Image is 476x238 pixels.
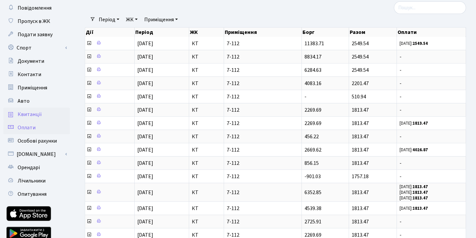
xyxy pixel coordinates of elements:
[3,28,70,41] a: Подати заявку
[18,4,52,12] span: Повідомлення
[227,94,299,99] span: 7-112
[400,41,428,47] small: [DATE]:
[192,54,221,59] span: КТ
[137,53,153,60] span: [DATE]
[400,94,463,99] span: -
[413,41,428,47] b: 2549.54
[18,177,46,184] span: Лічильники
[3,1,70,15] a: Повідомлення
[137,133,153,140] span: [DATE]
[352,106,369,114] span: 1813.47
[224,28,302,37] th: Приміщення
[227,174,299,179] span: 7-112
[304,80,321,87] span: 4083.16
[304,173,321,180] span: -901.03
[400,219,463,224] span: -
[137,173,153,180] span: [DATE]
[352,160,369,167] span: 1813.47
[137,93,153,100] span: [DATE]
[3,15,70,28] a: Пропуск в ЖК
[192,206,221,211] span: КТ
[192,107,221,113] span: КТ
[137,146,153,154] span: [DATE]
[3,161,70,174] a: Орендарі
[137,218,153,225] span: [DATE]
[400,184,428,190] small: [DATE]:
[227,134,299,139] span: 7-112
[352,189,369,196] span: 1813.47
[352,120,369,127] span: 1813.47
[3,94,70,108] a: Авто
[137,80,153,87] span: [DATE]
[18,84,47,91] span: Приміщення
[227,81,299,86] span: 7-112
[352,173,369,180] span: 1757.18
[192,161,221,166] span: КТ
[304,205,321,212] span: 4539.38
[227,107,299,113] span: 7-112
[413,195,428,201] b: 1813.47
[3,121,70,134] a: Оплати
[397,28,466,37] th: Оплати
[123,14,140,25] a: ЖК
[413,205,428,211] b: 1813.47
[189,28,224,37] th: ЖК
[400,205,428,211] small: [DATE]:
[192,134,221,139] span: КТ
[227,219,299,224] span: 7-112
[349,28,397,37] th: Разом
[18,58,44,65] span: Документи
[18,111,42,118] span: Квитанції
[227,67,299,73] span: 7-112
[137,120,153,127] span: [DATE]
[18,71,41,78] span: Контакти
[227,121,299,126] span: 7-112
[227,41,299,46] span: 7-112
[302,28,349,37] th: Борг
[400,134,463,139] span: -
[227,147,299,153] span: 7-112
[227,190,299,195] span: 7-112
[413,184,428,190] b: 1813.47
[192,81,221,86] span: КТ
[352,93,366,100] span: 510.94
[18,97,30,105] span: Авто
[192,94,221,99] span: КТ
[192,232,221,238] span: КТ
[96,14,122,25] a: Період
[18,18,50,25] span: Пропуск в ЖК
[192,219,221,224] span: КТ
[192,190,221,195] span: КТ
[227,232,299,238] span: 7-112
[400,81,463,86] span: -
[192,147,221,153] span: КТ
[304,53,321,60] span: 8834.17
[400,147,428,153] small: [DATE]:
[400,161,463,166] span: -
[304,106,321,114] span: 2269.69
[394,1,466,14] input: Пошук...
[3,68,70,81] a: Контакти
[400,174,463,179] span: -
[413,120,428,126] b: 1813.47
[192,174,221,179] span: КТ
[400,189,428,195] small: [DATE]:
[227,206,299,211] span: 7-112
[137,40,153,47] span: [DATE]
[352,133,369,140] span: 1813.47
[3,41,70,55] a: Спорт
[18,190,47,198] span: Опитування
[3,81,70,94] a: Приміщення
[400,67,463,73] span: -
[18,164,40,171] span: Орендарі
[137,160,153,167] span: [DATE]
[413,189,428,195] b: 1813.47
[85,28,135,37] th: Дії
[192,67,221,73] span: КТ
[352,53,369,60] span: 2549.54
[3,55,70,68] a: Документи
[18,124,36,131] span: Оплати
[352,205,369,212] span: 1813.47
[352,218,369,225] span: 1813.47
[3,108,70,121] a: Квитанції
